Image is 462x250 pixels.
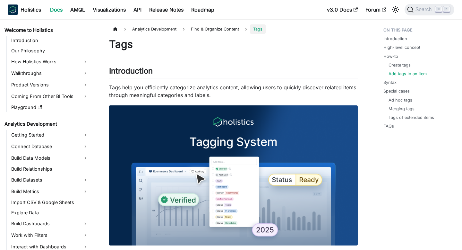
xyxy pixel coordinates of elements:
[9,141,90,152] a: Connect Database
[8,4,41,15] a: HolisticsHolistics
[389,71,427,77] a: Add tags to an item
[9,91,90,102] a: Coming From Other BI Tools
[9,130,90,140] a: Getting Started
[443,6,450,12] kbd: K
[46,4,66,15] a: Docs
[187,4,218,15] a: Roadmap
[389,62,411,68] a: Create tags
[145,4,187,15] a: Release Notes
[383,36,407,42] a: Introduction
[362,4,390,15] a: Forum
[3,120,90,129] a: Analytics Development
[389,97,412,103] a: Ad hoc tags
[435,6,442,12] kbd: ⌘
[9,175,90,185] a: Build Datasets
[66,4,89,15] a: AMQL
[89,4,130,15] a: Visualizations
[9,57,90,67] a: How Holistics Works
[9,208,90,217] a: Explore Data
[109,66,358,78] h2: Introduction
[9,68,90,78] a: Walkthroughs
[9,198,90,207] a: Import CSV & Google Sheets
[109,84,358,99] p: Tags help you efficiently categorize analytics content, allowing users to quickly discover relate...
[9,103,90,112] a: Playground
[389,114,434,121] a: Tags of extended items
[109,38,358,51] h1: Tags
[9,186,90,197] a: Build Metrics
[383,44,420,50] a: High-level concept
[8,4,18,15] img: Holistics
[3,26,90,35] a: Welcome to Holistics
[9,153,90,163] a: Build Data Models
[383,123,394,129] a: FAQs
[390,4,401,15] button: Switch between dark and light mode (currently light mode)
[383,53,398,59] a: How-to
[389,106,415,112] a: Merging tags
[9,46,90,55] a: Our Philosophy
[414,7,436,13] span: Search
[323,4,362,15] a: v3.0 Docs
[383,88,410,94] a: Special cases
[188,24,242,34] span: Find & Organize Content
[250,24,266,34] span: Tags
[405,4,454,15] button: Search (Command+K)
[9,36,90,45] a: Introduction
[9,230,90,240] a: Work with Filters
[109,24,358,34] nav: Breadcrumbs
[9,165,90,174] a: Build Relationships
[129,24,180,34] span: Analytics Development
[9,219,90,229] a: Build Dashboards
[383,79,397,85] a: Syntax
[21,6,41,13] b: Holistics
[9,80,90,90] a: Product Versions
[130,4,145,15] a: API
[109,24,121,34] a: Home page
[109,105,358,246] img: Tagging System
